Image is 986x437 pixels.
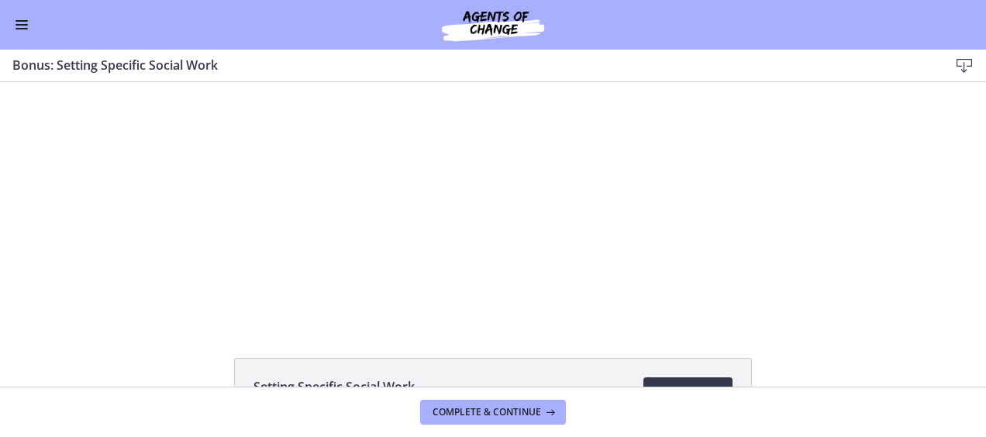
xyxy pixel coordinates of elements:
span: Download [656,384,720,402]
button: Enable menu [12,15,31,34]
a: Download [643,377,733,408]
h3: Bonus: Setting Specific Social Work [12,56,924,74]
button: Complete & continue [420,400,566,425]
span: Setting Specific Social Work [253,377,415,396]
span: Complete & continue [433,406,541,418]
img: Agents of Change [400,6,586,43]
